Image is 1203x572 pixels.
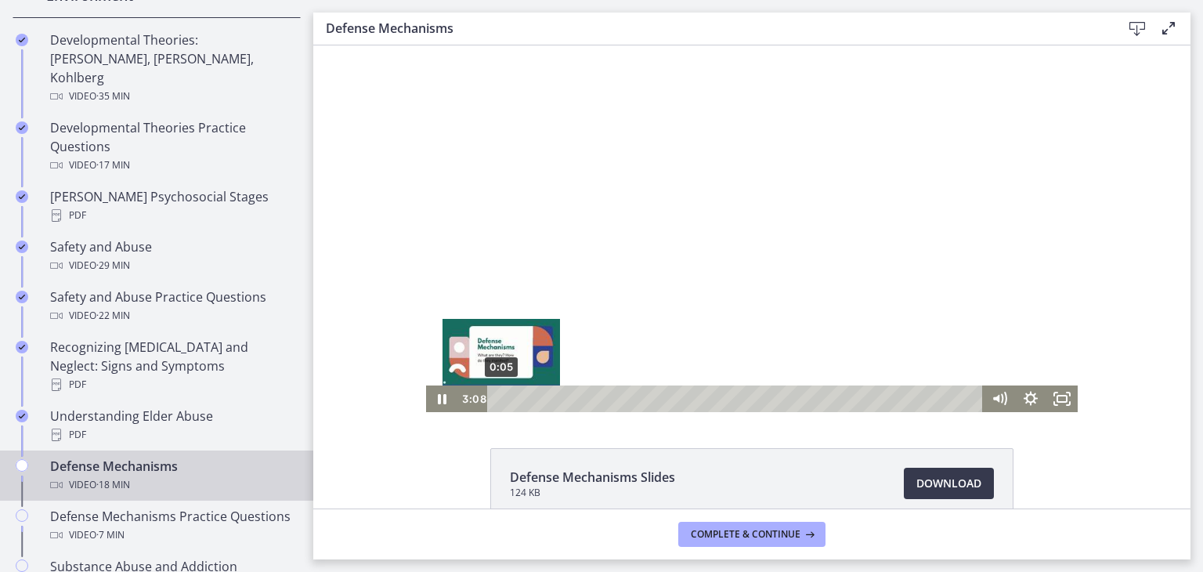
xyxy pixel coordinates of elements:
div: Video [50,526,294,545]
div: PDF [50,375,294,394]
div: Video [50,476,294,494]
span: Download [916,474,981,493]
i: Completed [16,341,28,353]
div: PDF [50,425,294,444]
div: [PERSON_NAME] Psychosocial Stages [50,187,294,225]
span: · 22 min [96,306,130,325]
div: Defense Mechanisms Practice Questions [50,507,294,545]
div: Defense Mechanisms [50,457,294,494]
h3: Defense Mechanisms [326,19,1096,38]
iframe: Video Lesson [313,45,1190,412]
span: · 7 min [96,526,125,545]
i: Completed [16,241,28,253]
div: Video [50,87,294,106]
div: Developmental Theories: [PERSON_NAME], [PERSON_NAME], Kohlberg [50,31,294,106]
div: Recognizing [MEDICAL_DATA] and Neglect: Signs and Symptoms [50,338,294,394]
span: Defense Mechanisms Slides [510,468,675,487]
div: Understanding Elder Abuse [50,407,294,444]
span: Complete & continue [691,528,800,541]
div: Video [50,156,294,175]
div: Video [50,306,294,325]
span: · 18 min [96,476,130,494]
div: PDF [50,206,294,225]
span: · 35 min [96,87,130,106]
i: Completed [16,121,28,134]
div: Developmental Theories Practice Questions [50,118,294,175]
i: Completed [16,34,28,46]
span: 124 KB [510,487,675,499]
button: Mute [670,340,702,367]
span: · 29 min [96,256,130,275]
a: Download [904,468,994,499]
i: Completed [16,410,28,422]
i: Completed [16,291,28,303]
div: Safety and Abuse Practice Questions [50,288,294,325]
button: Show settings menu [702,340,733,367]
i: Completed [16,190,28,203]
button: Fullscreen [733,340,764,367]
div: Safety and Abuse [50,237,294,275]
div: Video [50,256,294,275]
button: Complete & continue [678,522,825,547]
span: · 17 min [96,156,130,175]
